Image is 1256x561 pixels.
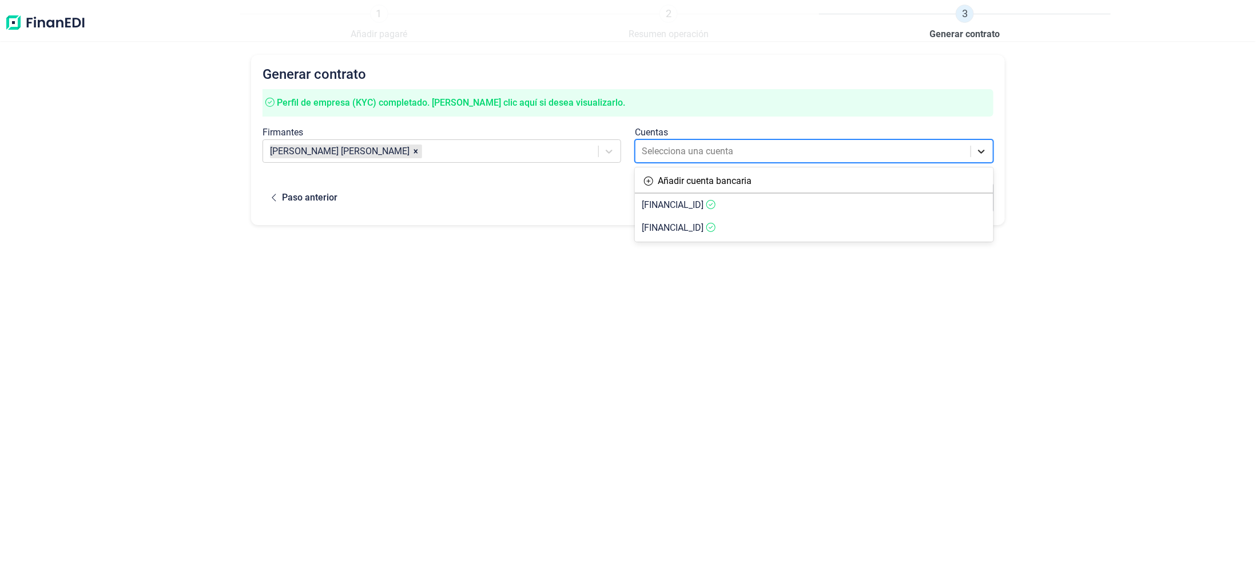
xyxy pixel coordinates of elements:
div: Paso anterior [282,191,337,205]
button: Paso anterior [263,182,347,214]
span: 3 [956,5,974,23]
h2: Generar contrato [263,66,993,82]
img: Logo de aplicación [5,5,86,41]
button: Añadir cuenta bancaria [635,170,761,193]
span: Generar contrato [930,27,1000,41]
span: Perfil de empresa (KYC) completado. [PERSON_NAME] clic aquí si desea visualizarlo. [277,97,625,108]
div: Añadir cuenta bancaria [635,170,993,193]
article: [PERSON_NAME] [PERSON_NAME] [270,145,410,158]
a: 3Generar contrato [930,5,1000,41]
div: Firmantes [263,126,621,139]
div: Cuentas [635,126,993,139]
span: [FINANCIAL_ID] [642,199,703,210]
div: Añadir cuenta bancaria [658,174,752,188]
div: Remove MIQUEL GINES [410,145,422,158]
span: [FINANCIAL_ID] [642,222,703,233]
